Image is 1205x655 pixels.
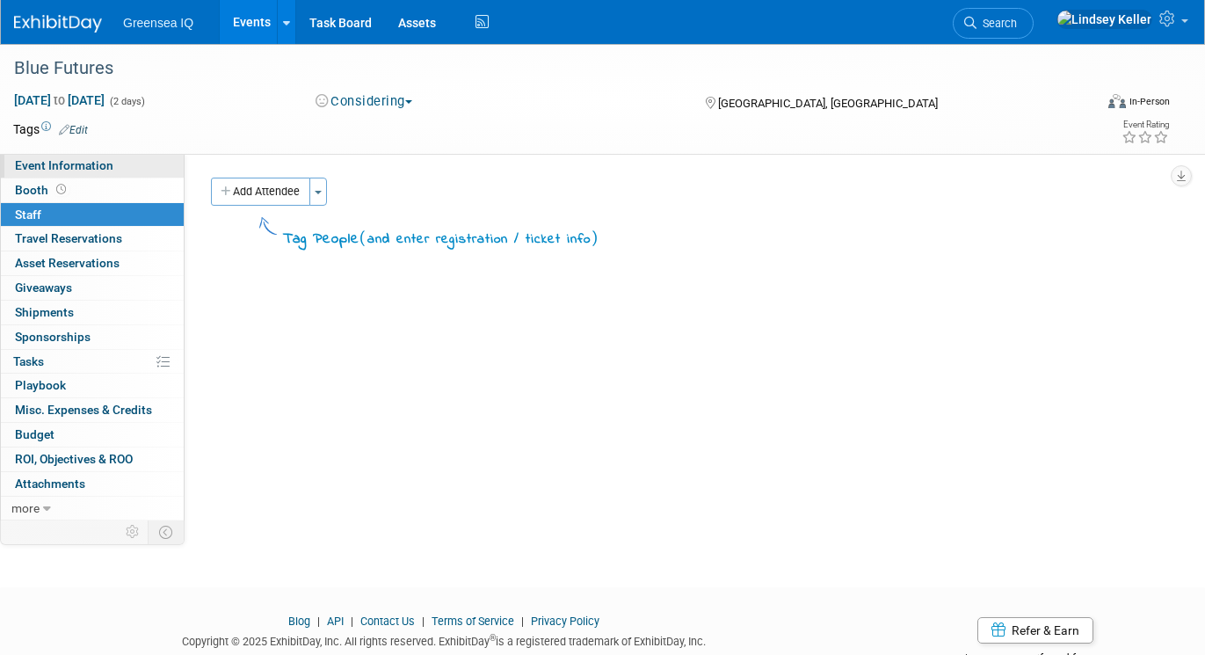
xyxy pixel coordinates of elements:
[1,472,184,496] a: Attachments
[15,280,72,295] span: Giveaways
[15,207,41,222] span: Staff
[53,183,69,196] span: Booth not reserved yet
[123,16,193,30] span: Greensea IQ
[346,615,358,628] span: |
[15,477,85,491] span: Attachments
[15,403,152,417] span: Misc. Expenses & Credits
[432,615,514,628] a: Terms of Service
[1,350,184,374] a: Tasks
[15,158,113,172] span: Event Information
[1,276,184,300] a: Giveaways
[14,15,102,33] img: ExhibitDay
[417,615,429,628] span: |
[15,452,133,466] span: ROI, Objectives & ROO
[1056,10,1152,29] img: Lindsey Keller
[1,423,184,447] a: Budget
[15,183,69,197] span: Booth
[51,93,68,107] span: to
[1122,120,1169,129] div: Event Rating
[360,615,415,628] a: Contact Us
[13,92,105,108] span: [DATE] [DATE]
[309,92,419,111] button: Considering
[1,251,184,275] a: Asset Reservations
[118,520,149,543] td: Personalize Event Tab Strip
[13,354,44,368] span: Tasks
[13,120,88,138] td: Tags
[1,497,184,520] a: more
[15,378,66,392] span: Playbook
[517,615,528,628] span: |
[1,154,184,178] a: Event Information
[11,501,40,515] span: more
[1129,95,1170,108] div: In-Person
[953,8,1034,39] a: Search
[591,229,599,246] span: )
[15,427,54,441] span: Budget
[1108,94,1126,108] img: Format-Inperson.png
[977,617,1093,644] a: Refer & Earn
[1,325,184,349] a: Sponsorships
[108,96,145,107] span: (2 days)
[1,374,184,397] a: Playbook
[718,97,938,110] span: [GEOGRAPHIC_DATA], [GEOGRAPHIC_DATA]
[15,330,91,344] span: Sponsorships
[211,178,310,206] button: Add Attendee
[8,53,1071,84] div: Blue Futures
[1,227,184,251] a: Travel Reservations
[1,398,184,422] a: Misc. Expenses & Credits
[1,178,184,202] a: Booth
[13,630,875,650] div: Copyright © 2025 ExhibitDay, Inc. All rights reserved. ExhibitDay is a registered trademark of Ex...
[15,305,74,319] span: Shipments
[359,229,367,246] span: (
[1,301,184,324] a: Shipments
[999,91,1170,118] div: Event Format
[313,615,324,628] span: |
[976,17,1017,30] span: Search
[531,615,599,628] a: Privacy Policy
[288,615,310,628] a: Blog
[367,229,591,249] span: and enter registration / ticket info
[1,448,184,471] a: ROI, Objectives & ROO
[327,615,344,628] a: API
[283,227,599,251] div: Tag People
[15,256,120,270] span: Asset Reservations
[149,520,185,543] td: Toggle Event Tabs
[15,231,122,245] span: Travel Reservations
[490,633,496,643] sup: ®
[1,203,184,227] a: Staff
[59,124,88,136] a: Edit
